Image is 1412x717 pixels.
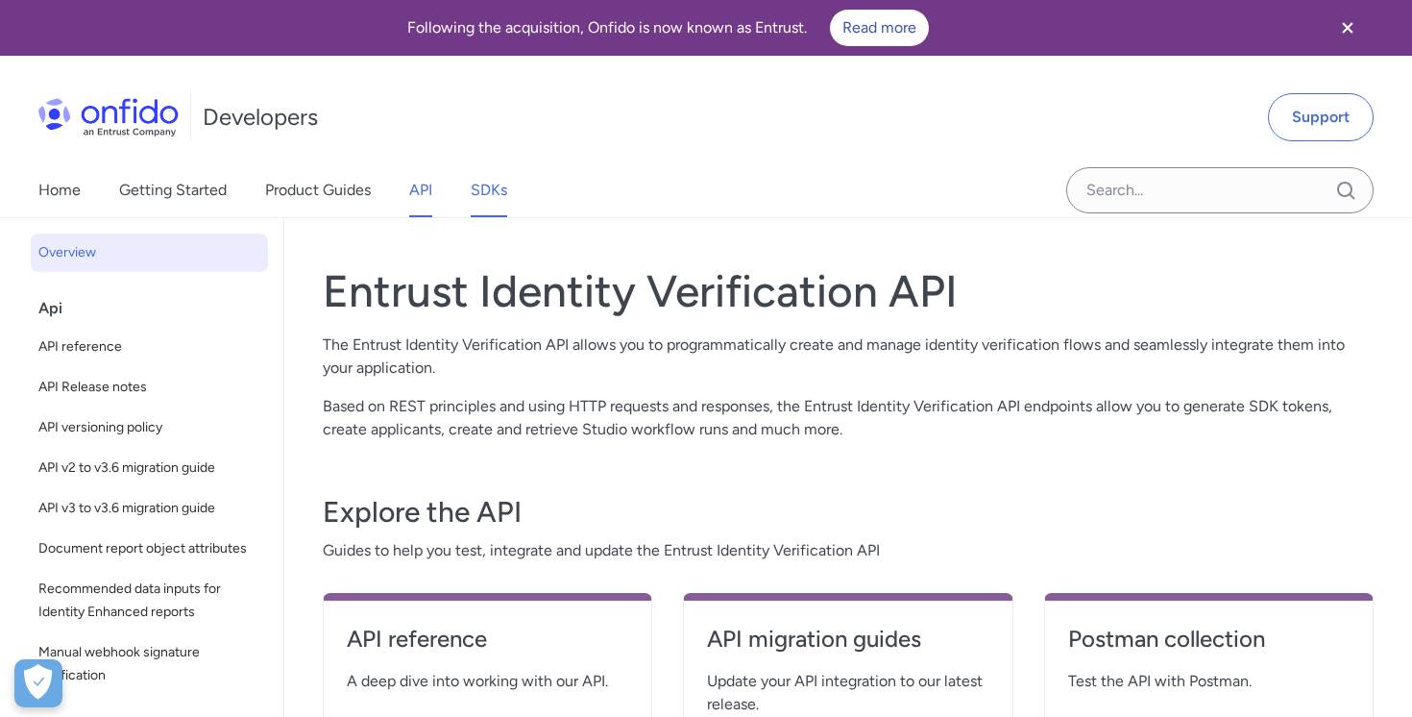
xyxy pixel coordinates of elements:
span: Document report object attributes [38,537,260,560]
h4: API migration guides [707,624,988,655]
div: Cookie Preferences [14,659,62,707]
span: A deep dive into working with our API. [347,670,628,693]
div: Following the acquisition, Onfido is now known as Entrust. [23,10,1312,46]
a: API Release notes [31,368,268,407]
img: Onfido Logo [38,98,179,136]
a: Document report object attributes [31,530,268,568]
a: API reference [31,328,268,366]
span: API reference [38,335,260,358]
button: Open Preferences [14,659,62,707]
span: API versioning policy [38,416,260,439]
a: Support [1268,93,1374,141]
a: Home [38,163,81,217]
span: Manual webhook signature verification [38,641,260,687]
a: API versioning policy [31,408,268,447]
h3: Explore the API [323,493,1374,532]
span: API Release notes [38,376,260,399]
h4: Postman collection [1068,624,1350,655]
a: Recommended data inputs for Identity Enhanced reports [31,570,268,631]
a: Postman collection [1068,624,1350,670]
h1: Developers [203,102,318,133]
a: API [409,163,432,217]
a: SDKs [471,163,507,217]
a: Product Guides [265,163,371,217]
p: The Entrust Identity Verification API allows you to programmatically create and manage identity v... [323,334,1374,380]
span: Guides to help you test, integrate and update the Entrust Identity Verification API [323,539,1374,562]
p: Based on REST principles and using HTTP requests and responses, the Entrust Identity Verification... [323,395,1374,441]
div: Api [38,289,276,328]
svg: Close banner [1336,16,1359,39]
span: Test the API with Postman. [1068,670,1350,693]
a: Overview [31,234,268,272]
a: API v2 to v3.6 migration guide [31,449,268,487]
span: Recommended data inputs for Identity Enhanced reports [38,578,260,624]
a: API migration guides [707,624,988,670]
a: Read more [830,10,929,46]
h4: API reference [347,624,628,655]
a: API reference [347,624,628,670]
span: API v3 to v3.6 migration guide [38,497,260,520]
input: Onfido search input field [1066,167,1374,213]
a: API v3 to v3.6 migration guide [31,489,268,528]
h1: Entrust Identity Verification API [323,264,1374,318]
a: Getting Started [119,163,227,217]
button: Close banner [1312,4,1383,52]
span: Update your API integration to our latest release. [707,670,988,716]
span: API v2 to v3.6 migration guide [38,457,260,480]
span: Overview [38,241,260,264]
a: Manual webhook signature verification [31,633,268,695]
